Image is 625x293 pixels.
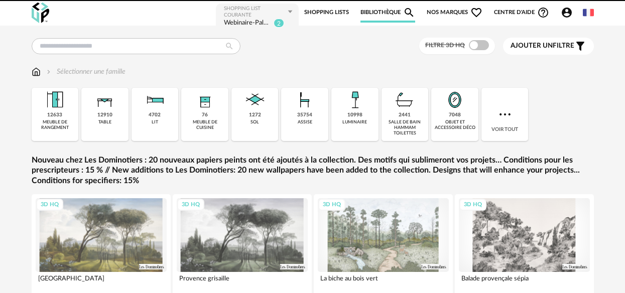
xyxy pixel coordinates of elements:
[561,7,577,19] span: Account Circle icon
[393,88,417,112] img: Salle%20de%20bain.png
[583,7,594,18] img: fr
[425,42,465,48] span: Filtre 3D HQ
[177,272,308,292] div: Provence grisaille
[360,3,416,23] a: BibliothèqueMagnify icon
[511,42,553,49] span: Ajouter un
[224,6,287,19] div: Shopping List courante
[403,7,415,19] span: Magnify icon
[36,199,63,211] div: 3D HQ
[497,106,513,122] img: more.7b13dc1.svg
[32,3,49,23] img: OXP
[459,272,590,292] div: Balade provençale sépia
[293,88,317,112] img: Assise.png
[343,88,367,112] img: Luminaire.png
[193,88,217,112] img: Rangement.png
[427,3,483,23] span: Nos marques
[93,88,117,112] img: Table.png
[304,3,349,23] a: Shopping Lists
[36,272,167,292] div: [GEOGRAPHIC_DATA]
[177,199,204,211] div: 3D HQ
[35,119,76,131] div: meuble de rangement
[574,40,586,52] span: Filter icon
[385,119,426,136] div: salle de bain hammam toilettes
[342,119,367,125] div: luminaire
[243,88,267,112] img: Sol.png
[503,38,594,55] button: Ajouter unfiltre Filter icon
[494,7,550,19] span: Centre d'aideHelp Circle Outline icon
[98,119,111,125] div: table
[224,19,272,28] div: Webinaire-PaletteCAD-UP-23sept
[318,199,345,211] div: 3D HQ
[184,119,225,131] div: meuble de cuisine
[443,88,467,112] img: Miroir.png
[298,119,312,125] div: assise
[459,199,486,211] div: 3D HQ
[318,272,449,292] div: La biche au bois vert
[274,19,284,28] sup: 2
[143,88,167,112] img: Literie.png
[297,112,312,118] div: 35754
[45,67,126,77] div: Sélectionner une famille
[43,88,67,112] img: Meuble%20de%20rangement.png
[32,67,41,77] img: svg+xml;base64,PHN2ZyB3aWR0aD0iMTYiIGhlaWdodD0iMTciIHZpZXdCb3g9IjAgMCAxNiAxNyIgZmlsbD0ibm9uZSIgeG...
[97,112,112,118] div: 12910
[152,119,158,125] div: lit
[470,7,482,19] span: Heart Outline icon
[47,112,62,118] div: 12633
[481,88,529,141] div: Voir tout
[561,7,573,19] span: Account Circle icon
[511,42,574,50] span: filtre
[434,119,475,131] div: objet et accessoire déco
[249,112,261,118] div: 1272
[347,112,362,118] div: 10998
[202,112,208,118] div: 76
[149,112,161,118] div: 4702
[251,119,259,125] div: sol
[449,112,461,118] div: 7048
[32,155,594,186] a: Nouveau chez Les Dominotiers : 20 nouveaux papiers peints ont été ajoutés à la collection. Des mo...
[45,67,53,77] img: svg+xml;base64,PHN2ZyB3aWR0aD0iMTYiIGhlaWdodD0iMTYiIHZpZXdCb3g9IjAgMCAxNiAxNiIgZmlsbD0ibm9uZSIgeG...
[399,112,411,118] div: 2441
[537,7,549,19] span: Help Circle Outline icon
